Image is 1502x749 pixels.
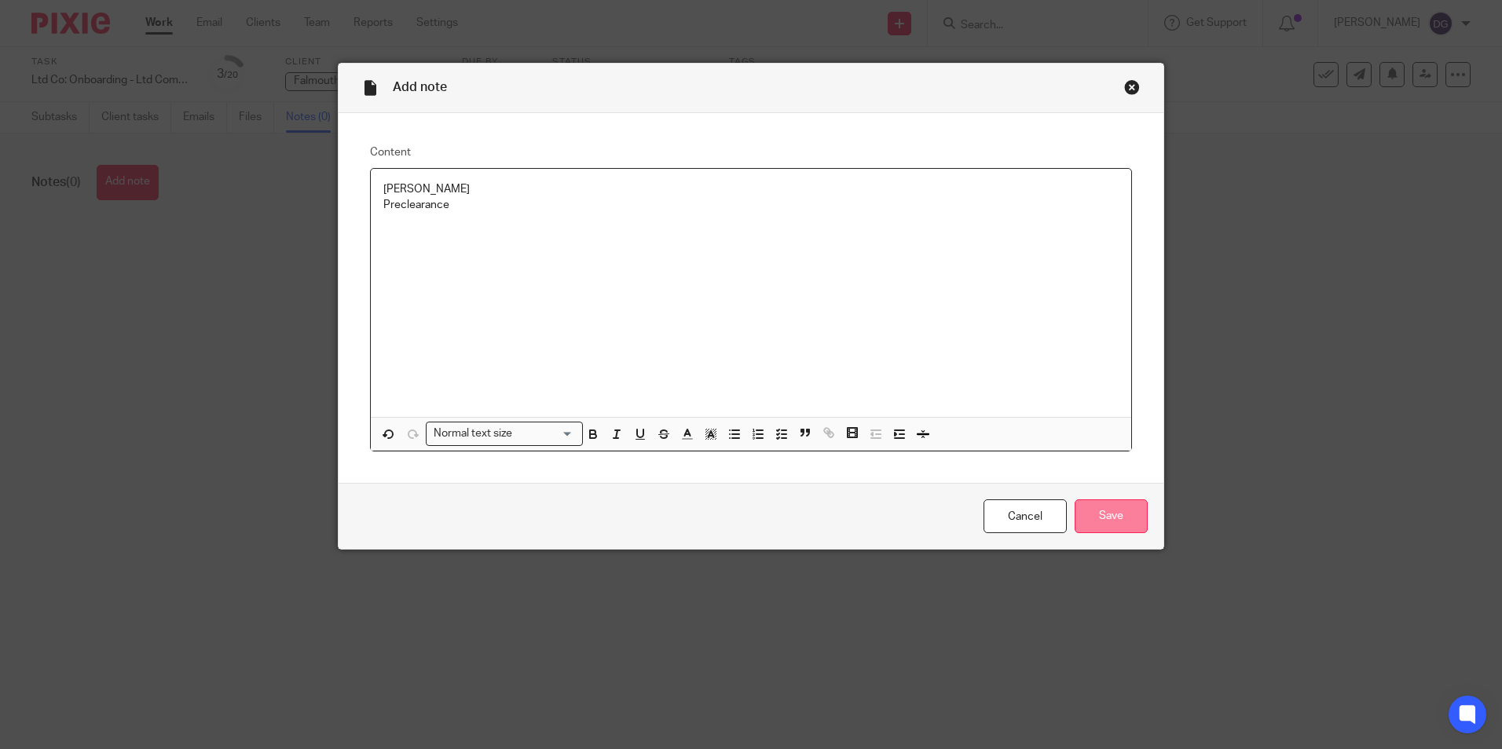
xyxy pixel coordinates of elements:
[984,499,1067,533] a: Cancel
[426,422,583,446] div: Search for option
[393,81,447,93] span: Add note
[430,426,515,442] span: Normal text size
[383,197,1119,213] p: Preclearance
[517,426,573,442] input: Search for option
[1075,499,1148,533] input: Save
[383,181,1119,197] p: [PERSON_NAME]
[1124,79,1140,95] div: Close this dialog window
[370,144,1132,160] label: Content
